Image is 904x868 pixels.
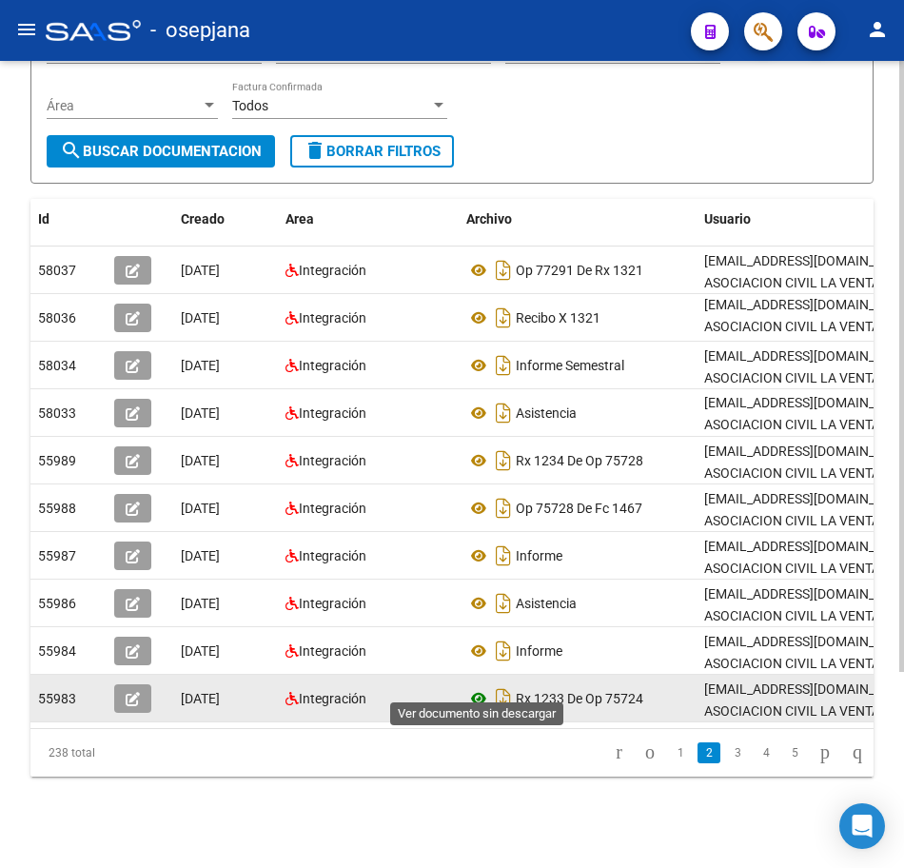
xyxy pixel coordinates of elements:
[491,588,516,619] i: Descargar documento
[516,453,643,468] span: Rx 1234 De Op 75728
[516,358,624,373] span: Informe Semestral
[299,501,366,516] span: Integración
[181,263,220,278] span: [DATE]
[516,643,562,659] span: Informe
[299,405,366,421] span: Integración
[704,211,751,227] span: Usuario
[491,445,516,476] i: Descargar documento
[516,501,642,516] span: Op 75728 De Fc 1467
[299,310,366,325] span: Integración
[181,453,220,468] span: [DATE]
[866,18,889,41] mat-icon: person
[491,398,516,428] i: Descargar documento
[38,548,76,563] span: 55987
[47,98,201,114] span: Área
[299,453,366,468] span: Integración
[299,358,366,373] span: Integración
[698,742,720,763] a: 2
[839,803,885,849] div: Open Intercom Messenger
[516,596,577,611] span: Asistencia
[491,636,516,666] i: Descargar documento
[181,405,220,421] span: [DATE]
[30,729,199,777] div: 238 total
[173,199,278,240] datatable-header-cell: Creado
[150,10,250,51] span: - osepjana
[516,310,600,325] span: Recibo X 1321
[637,742,663,763] a: go to previous page
[491,493,516,523] i: Descargar documento
[516,548,562,563] span: Informe
[812,742,838,763] a: go to next page
[285,211,314,227] span: Area
[15,18,38,41] mat-icon: menu
[780,737,809,769] li: page 5
[752,737,780,769] li: page 4
[47,135,275,168] button: Buscar Documentacion
[459,199,697,240] datatable-header-cell: Archivo
[38,643,76,659] span: 55984
[38,310,76,325] span: 58036
[299,263,366,278] span: Integración
[38,358,76,373] span: 58034
[698,42,718,62] button: Open calendar
[783,742,806,763] a: 5
[181,211,225,227] span: Creado
[181,596,220,611] span: [DATE]
[669,742,692,763] a: 1
[755,742,777,763] a: 4
[299,548,366,563] span: Integración
[607,742,631,763] a: go to first page
[181,548,220,563] span: [DATE]
[278,199,459,240] datatable-header-cell: Area
[304,143,441,160] span: Borrar Filtros
[299,596,366,611] span: Integración
[181,643,220,659] span: [DATE]
[181,310,220,325] span: [DATE]
[38,211,49,227] span: Id
[726,742,749,763] a: 3
[491,303,516,333] i: Descargar documento
[299,691,366,706] span: Integración
[60,143,262,160] span: Buscar Documentacion
[38,453,76,468] span: 55989
[60,139,83,162] mat-icon: search
[516,263,643,278] span: Op 77291 De Rx 1321
[290,135,454,168] button: Borrar Filtros
[491,683,516,714] i: Descargar documento
[30,199,107,240] datatable-header-cell: Id
[232,98,268,113] span: Todos
[491,350,516,381] i: Descargar documento
[38,501,76,516] span: 55988
[299,643,366,659] span: Integración
[516,691,643,706] span: Rx 1233 De Op 75724
[491,541,516,571] i: Descargar documento
[38,405,76,421] span: 58033
[304,139,326,162] mat-icon: delete
[695,737,723,769] li: page 2
[38,596,76,611] span: 55986
[38,691,76,706] span: 55983
[181,358,220,373] span: [DATE]
[466,211,512,227] span: Archivo
[844,742,871,763] a: go to last page
[723,737,752,769] li: page 3
[181,501,220,516] span: [DATE]
[491,255,516,286] i: Descargar documento
[666,737,695,769] li: page 1
[516,405,577,421] span: Asistencia
[181,691,220,706] span: [DATE]
[38,263,76,278] span: 58037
